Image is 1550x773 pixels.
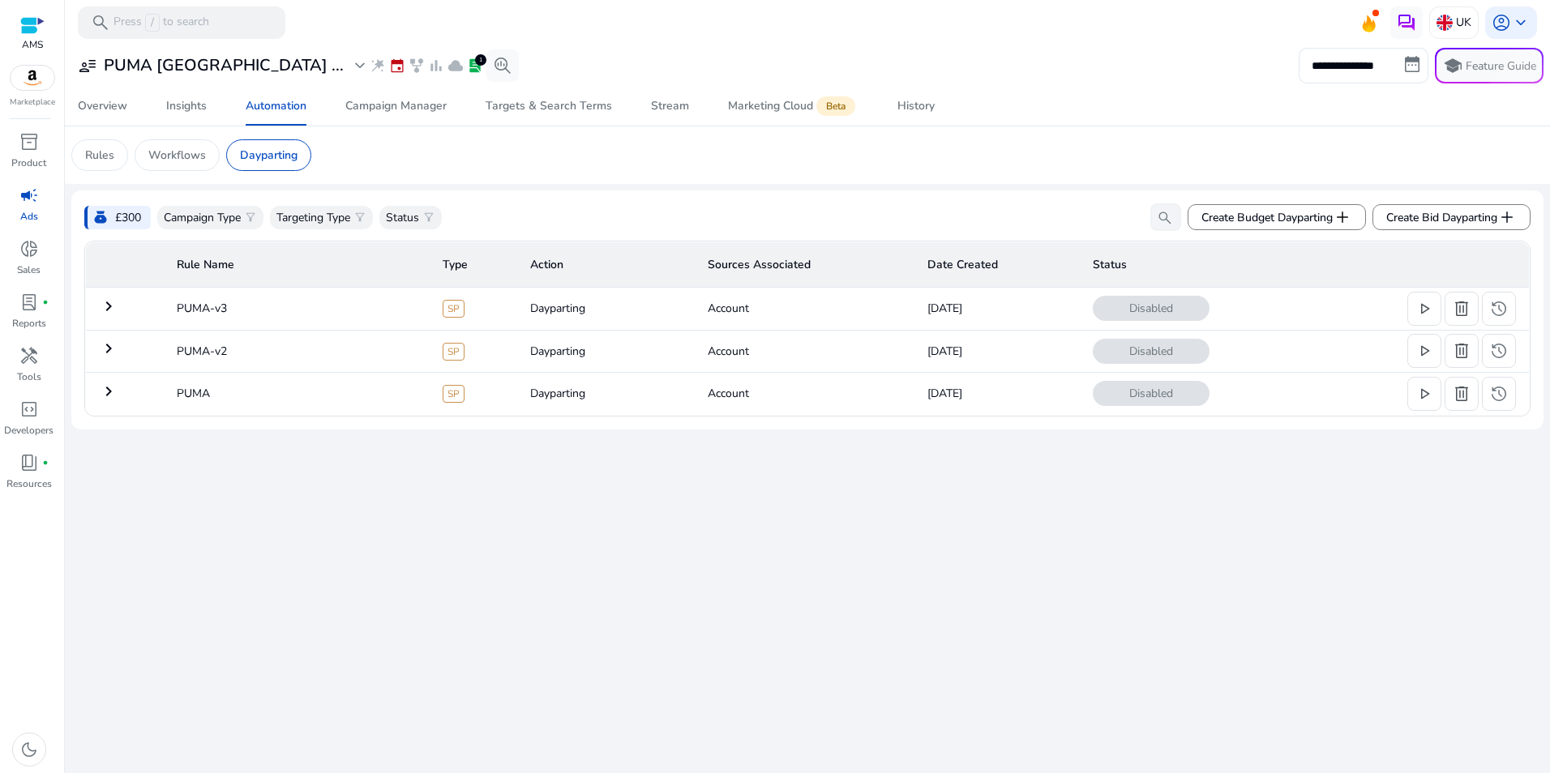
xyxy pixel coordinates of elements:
th: Rule Name [164,242,430,288]
span: SP [443,300,465,318]
span: filter_alt [422,211,435,224]
td: PUMA [164,373,430,415]
button: schoolFeature Guide [1435,48,1544,83]
button: delete [1445,292,1479,326]
span: campaign [19,186,39,205]
span: book_4 [19,453,39,472]
p: Tools [17,369,41,384]
p: Campaign Type [164,209,241,226]
p: Status [386,209,419,226]
div: Stream [651,100,689,112]
span: inventory_2 [19,132,39,152]
span: handyman [19,346,39,365]
span: history [1489,384,1509,404]
span: Disabled [1093,339,1210,364]
p: Press to search [113,14,209,32]
button: Create Bid Daypartingadd [1372,204,1531,230]
span: filter_alt [353,211,366,224]
span: / [145,14,160,32]
span: lab_profile [467,58,483,74]
button: history [1482,334,1516,368]
p: Workflows [148,147,206,164]
span: add [1333,207,1352,227]
p: £300 [115,209,141,226]
td: Dayparting [517,330,695,372]
p: Product [11,156,46,170]
span: dark_mode [19,740,39,759]
span: family_history [409,58,425,74]
td: Dayparting [517,373,695,415]
p: AMS [20,37,45,52]
span: search [1157,210,1173,226]
span: cloud [447,58,464,74]
td: PUMA-v2 [164,330,430,372]
p: Ads [20,209,38,224]
span: user_attributes [78,56,97,75]
button: play_arrow [1407,292,1441,326]
h3: PUMA [GEOGRAPHIC_DATA] ... [104,56,344,75]
th: Sources Associated [695,242,915,288]
span: play_arrow [1415,341,1434,361]
th: Action [517,242,695,288]
button: delete [1445,334,1479,368]
span: wand_stars [370,58,386,74]
span: search [91,13,110,32]
span: Create Bid Dayparting [1386,207,1517,227]
div: Insights [166,100,207,112]
button: play_arrow [1407,377,1441,411]
button: Create Budget Daypartingadd [1188,204,1366,230]
td: [DATE] [914,330,1079,372]
span: Create Budget Dayparting [1201,207,1352,227]
td: [DATE] [914,373,1079,415]
td: Account [695,288,915,330]
span: expand_more [350,56,370,75]
button: search_insights [486,49,519,82]
div: Overview [78,100,127,112]
p: Developers [4,423,54,438]
span: school [1443,56,1462,75]
span: fiber_manual_record [42,459,49,466]
span: play_arrow [1415,384,1434,404]
p: Marketplace [10,96,55,109]
span: account_circle [1492,13,1511,32]
span: lab_profile [19,293,39,312]
span: search_insights [493,56,512,75]
span: fiber_manual_record [42,299,49,305]
p: Feature Guide [1466,58,1536,75]
p: Reports [12,316,46,331]
span: code_blocks [19,399,39,419]
span: SP [443,385,465,403]
th: Status [1080,242,1530,288]
span: play_arrow [1415,299,1434,318]
p: Rules [85,147,114,164]
span: add [1497,207,1517,227]
p: Targeting Type [276,209,350,226]
span: delete [1452,384,1471,404]
span: money_bag [92,209,109,225]
p: Sales [17,263,41,277]
button: delete [1445,377,1479,411]
span: event [389,58,405,74]
td: Account [695,330,915,372]
th: Type [430,242,517,288]
div: 1 [475,54,486,66]
span: Disabled [1093,296,1210,321]
button: history [1482,377,1516,411]
p: Dayparting [240,147,298,164]
span: delete [1452,299,1471,318]
div: Campaign Manager [345,100,447,112]
span: delete [1452,341,1471,361]
span: SP [443,343,465,361]
span: filter_alt [244,211,257,224]
span: donut_small [19,239,39,258]
span: history [1489,299,1509,318]
button: history [1482,292,1516,326]
td: Dayparting [517,288,695,330]
span: keyboard_arrow_down [1511,13,1531,32]
span: history [1489,341,1509,361]
mat-icon: keyboard_arrow_right [99,382,118,401]
mat-icon: keyboard_arrow_right [99,297,118,316]
mat-icon: keyboard_arrow_right [99,339,118,358]
img: amazon.svg [11,66,54,90]
span: Beta [816,96,855,116]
